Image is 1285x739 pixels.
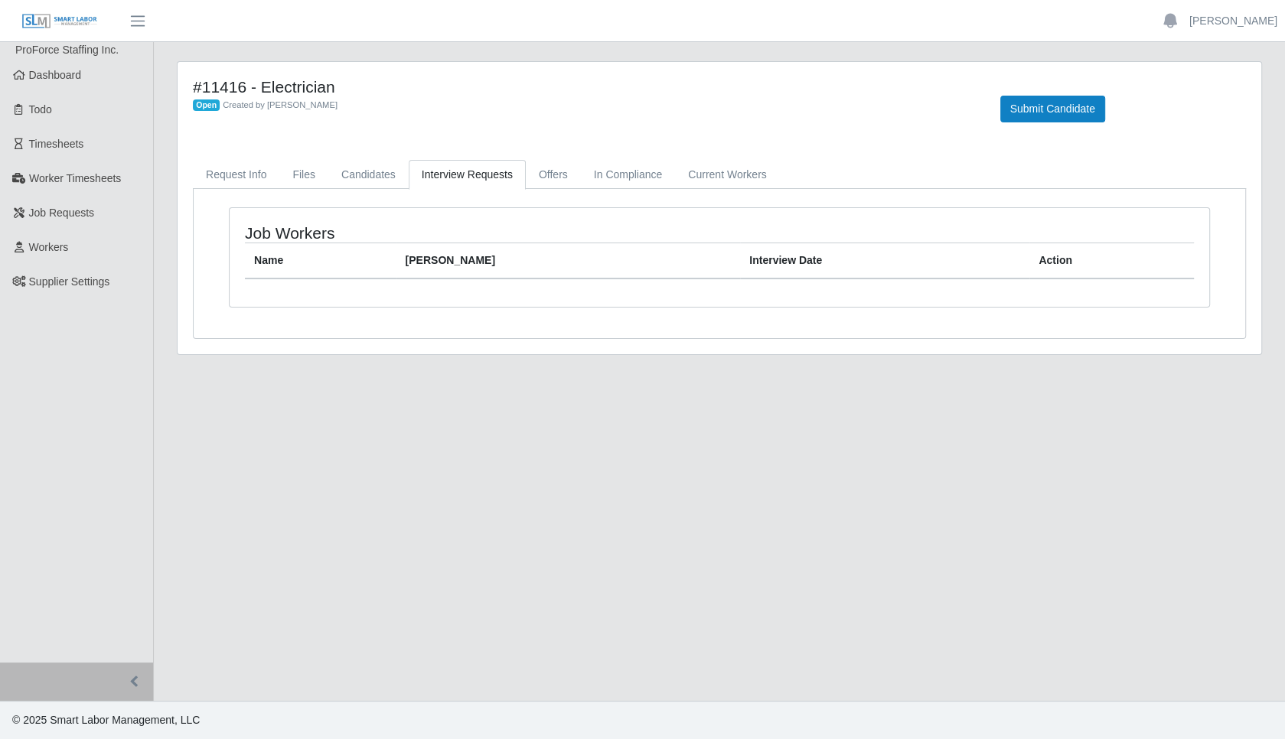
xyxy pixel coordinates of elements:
th: Interview Date [740,243,1029,279]
span: Dashboard [29,69,82,81]
span: Open [193,99,220,112]
button: Submit Candidate [1000,96,1105,122]
th: Action [1029,243,1194,279]
span: Supplier Settings [29,275,110,288]
a: Interview Requests [409,160,526,190]
a: Request Info [193,160,279,190]
span: Timesheets [29,138,84,150]
img: SLM Logo [21,13,98,30]
span: Created by [PERSON_NAME] [223,100,338,109]
h4: #11416 - Electrician [193,77,977,96]
a: Offers [526,160,581,190]
span: Workers [29,241,69,253]
span: Todo [29,103,52,116]
span: ProForce Staffing Inc. [15,44,119,56]
span: Job Requests [29,207,95,219]
a: Candidates [328,160,409,190]
th: [PERSON_NAME] [396,243,741,279]
h4: Job Workers [245,223,627,243]
span: Worker Timesheets [29,172,121,184]
span: © 2025 Smart Labor Management, LLC [12,714,200,726]
a: [PERSON_NAME] [1189,13,1277,29]
a: Files [279,160,328,190]
a: In Compliance [581,160,676,190]
th: Name [245,243,396,279]
a: Current Workers [675,160,779,190]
